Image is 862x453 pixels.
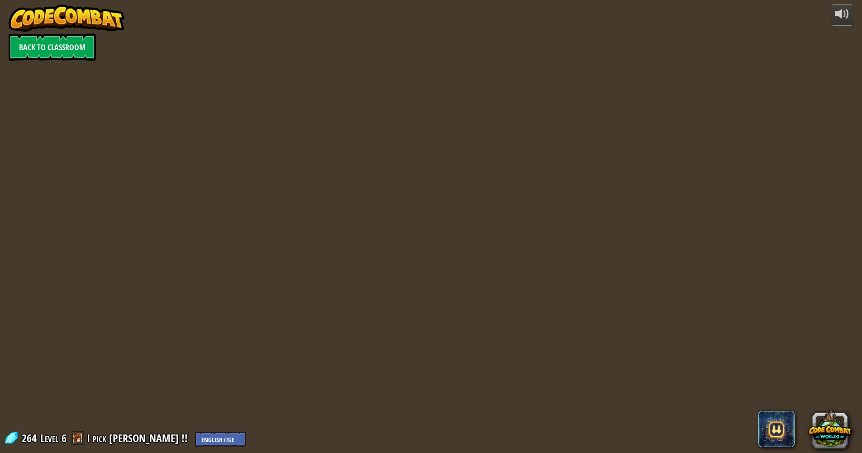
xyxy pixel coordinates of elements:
[9,5,124,32] img: CodeCombat - Learn how to code by playing a game
[831,5,853,26] button: Adjust volume
[62,431,67,445] span: 6
[9,33,96,61] a: Back to Classroom
[758,411,795,447] span: CodeCombat AI HackStack
[22,431,39,445] span: 264
[40,431,58,446] span: Level
[808,407,852,450] button: CodeCombat Worlds on Roblox
[87,431,190,445] a: I pick [PERSON_NAME] !!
